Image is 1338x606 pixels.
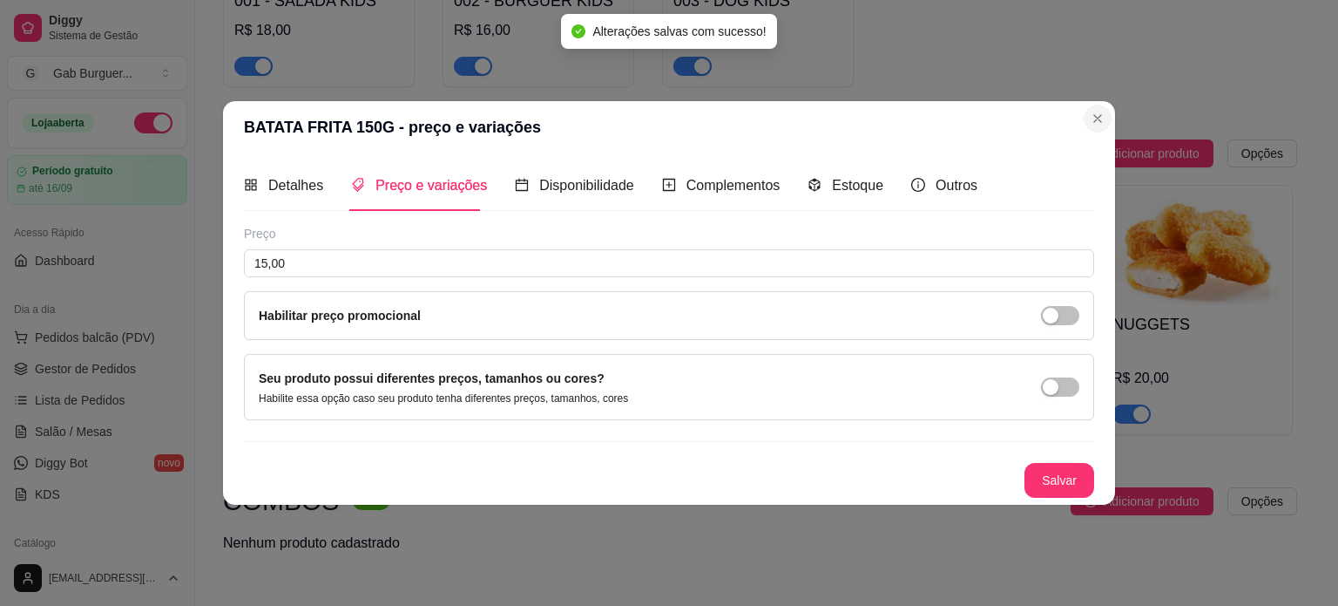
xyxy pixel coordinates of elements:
[259,371,605,385] label: Seu produto possui diferentes preços, tamanhos ou cores?
[1084,105,1112,133] button: Close
[832,178,883,193] span: Estoque
[375,178,487,193] span: Preço e variações
[662,178,676,192] span: plus-square
[911,178,925,192] span: info-circle
[244,225,1094,242] div: Preço
[515,178,529,192] span: calendar
[539,178,634,193] span: Disponibilidade
[223,101,1115,153] header: BATATA FRITA 150G - preço e variações
[571,24,585,38] span: check-circle
[259,392,628,405] p: Habilite essa opção caso seu produto tenha diferentes preços, tamanhos, cores
[686,178,780,193] span: Complementos
[259,309,421,323] label: Habilitar preço promocional
[351,178,365,192] span: tags
[244,249,1094,277] input: Ex.: R$12,99
[936,178,977,193] span: Outros
[244,178,258,192] span: appstore
[268,178,323,193] span: Detalhes
[592,24,766,38] span: Alterações salvas com sucesso!
[808,178,821,192] span: code-sandbox
[1024,463,1094,498] button: Salvar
